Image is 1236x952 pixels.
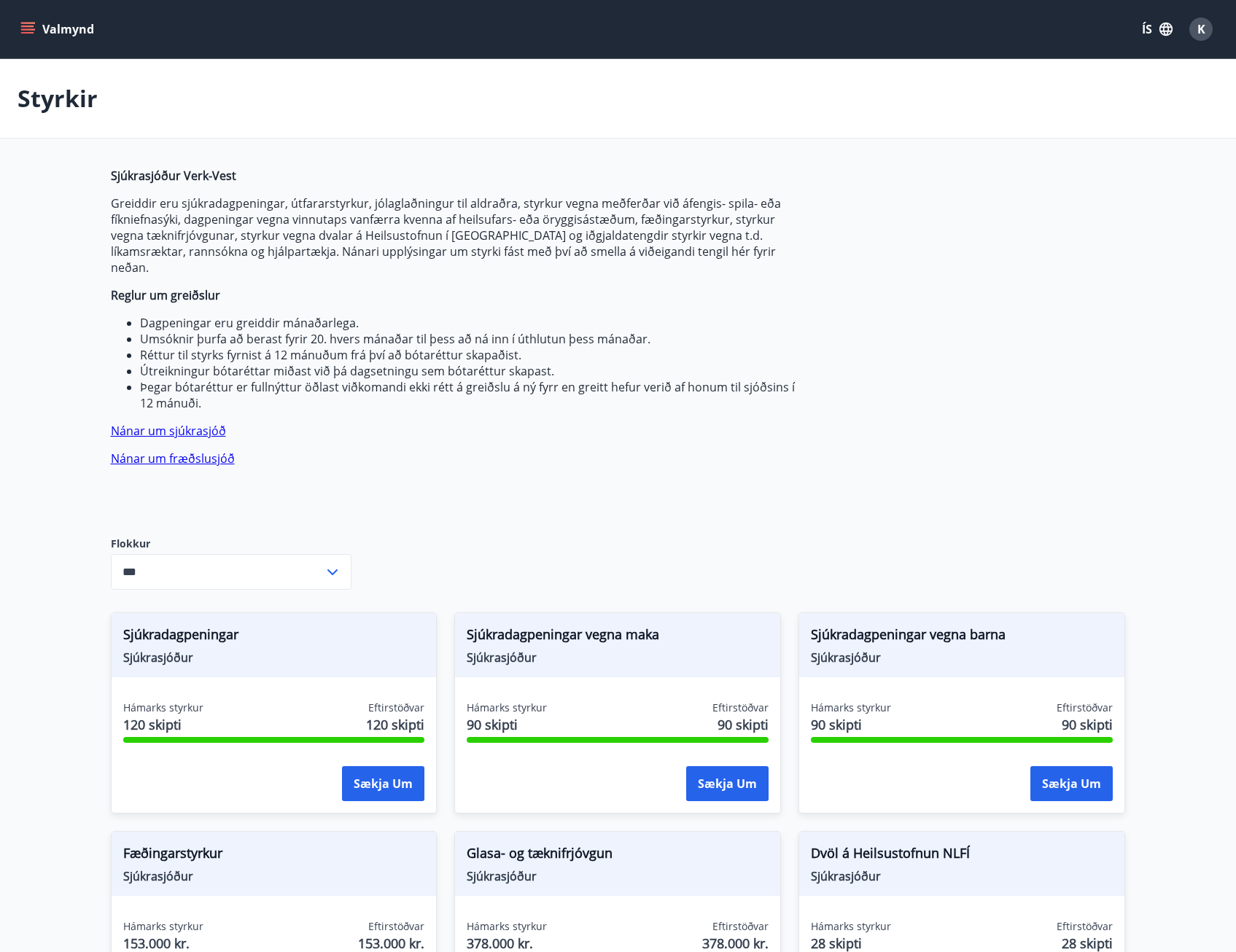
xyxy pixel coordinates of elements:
p: Styrkir [18,82,98,114]
span: Dvöl á Heilsustofnun NLFÍ [811,843,1113,868]
span: Sjúkrasjóður [811,649,1113,666]
span: Hámarks styrkur [123,919,203,934]
li: Útreikningur bótaréttar miðast við þá dagsetningu sem bótaréttur skapast. [140,363,799,379]
span: Hámarks styrkur [811,919,891,934]
span: K [1197,21,1205,37]
span: 120 skipti [366,715,424,734]
label: Flokkur [111,537,351,551]
span: 90 skipti [467,715,547,734]
span: Sjúkrasjóður [811,868,1113,884]
span: Eftirstöðvar [712,701,769,715]
button: ÍS [1134,16,1181,42]
span: Eftirstöðvar [368,919,424,934]
span: Hámarks styrkur [467,701,547,715]
span: Sjúkrasjóður [123,649,425,666]
span: Sjúkradagpeningar vegna barna [811,625,1113,649]
strong: Reglur um greiðslur [111,287,220,303]
button: menu [18,16,100,42]
span: Eftirstöðvar [1057,919,1113,934]
span: Eftirstöðvar [368,701,424,715]
span: Eftirstöðvar [1057,701,1113,715]
span: 90 skipti [811,715,891,734]
a: Nánar um sjúkrasjóð [111,423,226,439]
button: K [1183,12,1218,47]
button: Sækja um [686,766,769,801]
span: Sjúkrasjóður [467,649,769,666]
span: 90 skipti [718,715,769,734]
span: 90 skipti [1062,715,1113,734]
li: Dagpeningar eru greiddir mánaðarlega. [140,315,799,331]
p: Greiddir eru sjúkradagpeningar, útfararstyrkur, jólaglaðningur til aldraðra, styrkur vegna meðfer... [111,195,799,276]
button: Sækja um [1030,766,1113,801]
span: 120 skipti [123,715,203,734]
span: Sjúkrasjóður [467,868,769,884]
span: Hámarks styrkur [467,919,547,934]
a: Nánar um fræðslusjóð [111,450,235,467]
span: Sjúkrasjóður [123,868,425,884]
li: Þegar bótaréttur er fullnýttur öðlast viðkomandi ekki rétt á greiðslu á ný fyrr en greitt hefur v... [140,379,799,411]
button: Sækja um [342,766,424,801]
strong: Sjúkrasjóður Verk-Vest [111,168,236,184]
span: Sjúkradagpeningar vegna maka [467,625,769,649]
span: Hámarks styrkur [811,701,891,715]
span: Sjúkradagpeningar [123,625,425,649]
li: Réttur til styrks fyrnist á 12 mánuðum frá því að bótaréttur skapaðist. [140,347,799,363]
span: Hámarks styrkur [123,701,203,715]
span: Glasa- og tæknifrjóvgun [467,843,769,868]
li: Umsóknir þurfa að berast fyrir 20. hvers mánaðar til þess að ná inn í úthlutun þess mánaðar. [140,331,799,347]
span: Eftirstöðvar [712,919,769,934]
span: Fæðingarstyrkur [123,843,425,868]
